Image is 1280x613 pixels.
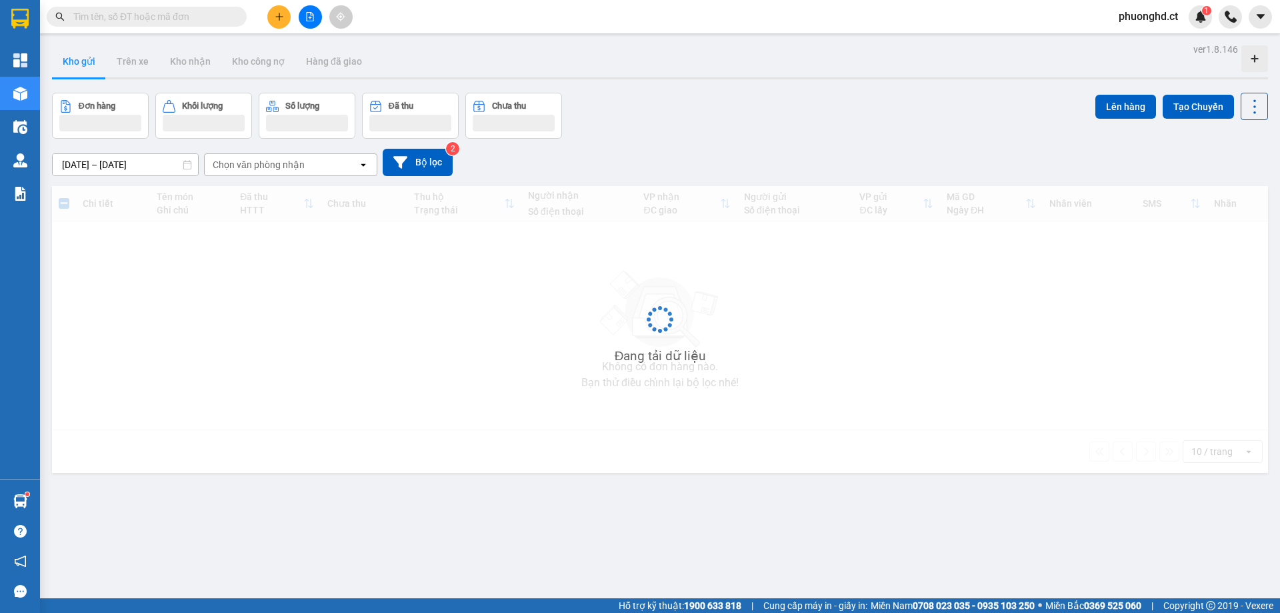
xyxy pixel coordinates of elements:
[389,101,413,111] div: Đã thu
[52,45,106,77] button: Kho gửi
[1084,600,1141,611] strong: 0369 525 060
[751,598,753,613] span: |
[1095,95,1156,119] button: Lên hàng
[106,45,159,77] button: Trên xe
[1163,95,1234,119] button: Tạo Chuyến
[53,154,198,175] input: Select a date range.
[285,101,319,111] div: Số lượng
[13,494,27,508] img: warehouse-icon
[13,187,27,201] img: solution-icon
[73,9,231,24] input: Tìm tên, số ĐT hoặc mã đơn
[14,555,27,568] span: notification
[13,120,27,134] img: warehouse-icon
[446,142,459,155] sup: 2
[1038,603,1042,608] span: ⚪️
[1225,11,1237,23] img: phone-icon
[13,53,27,67] img: dashboard-icon
[275,12,284,21] span: plus
[465,93,562,139] button: Chưa thu
[1151,598,1153,613] span: |
[871,598,1035,613] span: Miền Nam
[1193,42,1238,57] div: ver 1.8.146
[13,153,27,167] img: warehouse-icon
[1204,6,1209,15] span: 1
[182,101,223,111] div: Khối lượng
[1045,598,1141,613] span: Miền Bắc
[259,93,355,139] button: Số lượng
[615,346,706,366] div: Đang tải dữ liệu
[1255,11,1267,23] span: caret-down
[299,5,322,29] button: file-add
[13,87,27,101] img: warehouse-icon
[79,101,115,111] div: Đơn hàng
[619,598,741,613] span: Hỗ trợ kỹ thuật:
[362,93,459,139] button: Đã thu
[383,149,453,176] button: Bộ lọc
[329,5,353,29] button: aim
[913,600,1035,611] strong: 0708 023 035 - 0935 103 250
[1206,601,1215,610] span: copyright
[336,12,345,21] span: aim
[684,600,741,611] strong: 1900 633 818
[11,9,29,29] img: logo-vxr
[213,158,305,171] div: Chọn văn phòng nhận
[52,93,149,139] button: Đơn hàng
[1249,5,1272,29] button: caret-down
[221,45,295,77] button: Kho công nợ
[295,45,373,77] button: Hàng đã giao
[55,12,65,21] span: search
[1108,8,1189,25] span: phuonghd.ct
[358,159,369,170] svg: open
[1202,6,1211,15] sup: 1
[305,12,315,21] span: file-add
[155,93,252,139] button: Khối lượng
[492,101,526,111] div: Chưa thu
[1195,11,1207,23] img: icon-new-feature
[159,45,221,77] button: Kho nhận
[14,525,27,538] span: question-circle
[763,598,867,613] span: Cung cấp máy in - giấy in:
[267,5,291,29] button: plus
[14,585,27,598] span: message
[25,492,29,496] sup: 1
[1241,45,1268,72] div: Tạo kho hàng mới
